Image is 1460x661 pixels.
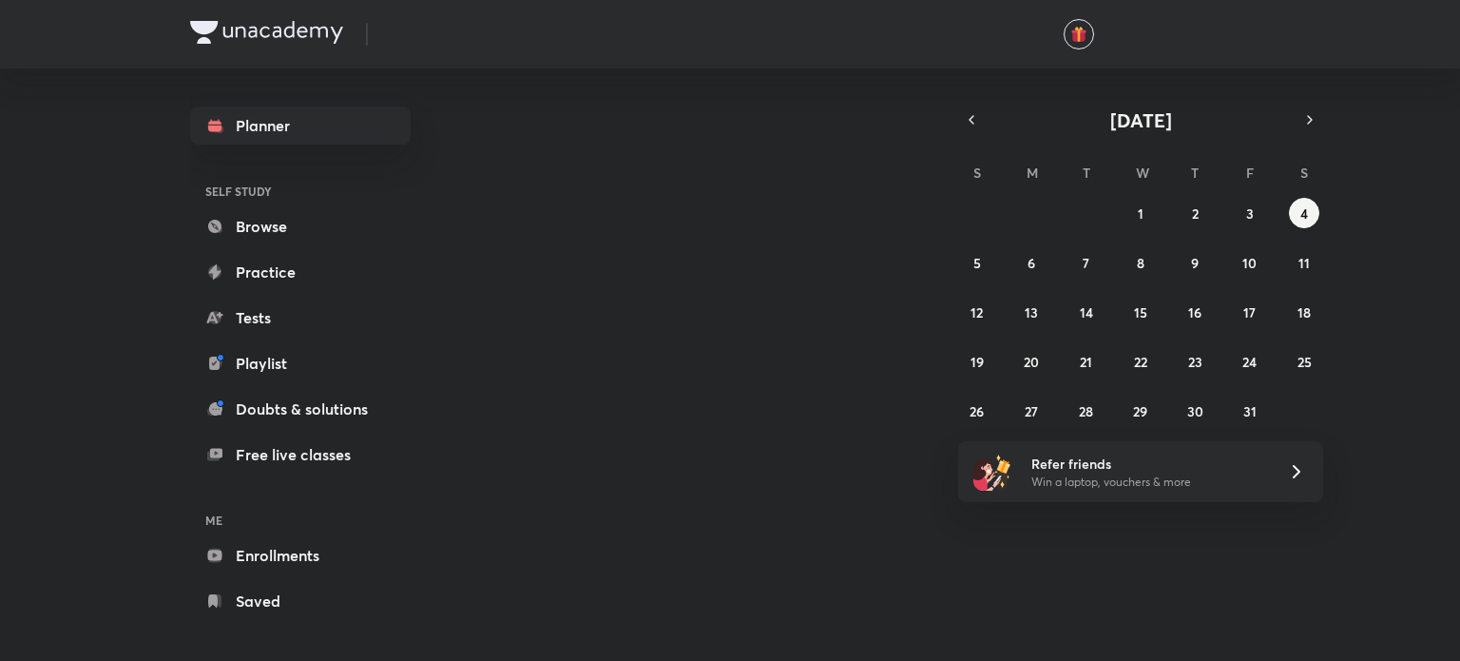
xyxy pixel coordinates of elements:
[1300,204,1308,223] abbr: October 4, 2025
[1133,402,1147,420] abbr: October 29, 2025
[962,396,992,426] button: October 26, 2025
[1191,254,1199,272] abbr: October 9, 2025
[1138,204,1143,223] abbr: October 1, 2025
[1080,303,1093,321] abbr: October 14, 2025
[1083,164,1090,182] abbr: Tuesday
[1110,107,1172,133] span: [DATE]
[1289,198,1319,228] button: October 4, 2025
[1134,303,1147,321] abbr: October 15, 2025
[1289,247,1319,278] button: October 11, 2025
[190,582,411,620] a: Saved
[1246,164,1254,182] abbr: Friday
[1297,353,1312,371] abbr: October 25, 2025
[1243,402,1257,420] abbr: October 31, 2025
[1188,353,1202,371] abbr: October 23, 2025
[190,299,411,337] a: Tests
[1289,297,1319,327] button: October 18, 2025
[1025,402,1038,420] abbr: October 27, 2025
[1028,254,1035,272] abbr: October 6, 2025
[1191,164,1199,182] abbr: Thursday
[1080,353,1092,371] abbr: October 21, 2025
[1242,353,1257,371] abbr: October 24, 2025
[1016,346,1047,377] button: October 20, 2025
[1235,198,1265,228] button: October 3, 2025
[1071,346,1102,377] button: October 21, 2025
[970,402,984,420] abbr: October 26, 2025
[1243,303,1256,321] abbr: October 17, 2025
[1180,297,1210,327] button: October 16, 2025
[1070,26,1087,43] img: avatar
[970,353,984,371] abbr: October 19, 2025
[973,453,1011,491] img: referral
[1031,454,1265,474] h6: Refer friends
[1134,353,1147,371] abbr: October 22, 2025
[1242,254,1257,272] abbr: October 10, 2025
[973,164,981,182] abbr: Sunday
[1235,297,1265,327] button: October 17, 2025
[190,253,411,291] a: Practice
[1188,303,1201,321] abbr: October 16, 2025
[1071,396,1102,426] button: October 28, 2025
[1125,396,1156,426] button: October 29, 2025
[1071,297,1102,327] button: October 14, 2025
[190,344,411,382] a: Playlist
[1235,346,1265,377] button: October 24, 2025
[1300,164,1308,182] abbr: Saturday
[190,21,343,44] img: Company Logo
[1125,346,1156,377] button: October 22, 2025
[1180,198,1210,228] button: October 2, 2025
[1246,204,1254,223] abbr: October 3, 2025
[1125,297,1156,327] button: October 15, 2025
[1180,247,1210,278] button: October 9, 2025
[1289,346,1319,377] button: October 25, 2025
[190,536,411,574] a: Enrollments
[970,303,983,321] abbr: October 12, 2025
[190,107,411,145] a: Planner
[1016,297,1047,327] button: October 13, 2025
[973,254,981,272] abbr: October 5, 2025
[1136,164,1149,182] abbr: Wednesday
[1064,19,1094,49] button: avatar
[1298,254,1310,272] abbr: October 11, 2025
[1235,247,1265,278] button: October 10, 2025
[985,107,1297,133] button: [DATE]
[1137,254,1144,272] abbr: October 8, 2025
[190,504,411,536] h6: ME
[1079,402,1093,420] abbr: October 28, 2025
[190,207,411,245] a: Browse
[1180,346,1210,377] button: October 23, 2025
[1125,247,1156,278] button: October 8, 2025
[190,390,411,428] a: Doubts & solutions
[190,175,411,207] h6: SELF STUDY
[1180,396,1210,426] button: October 30, 2025
[1016,247,1047,278] button: October 6, 2025
[1016,396,1047,426] button: October 27, 2025
[1235,396,1265,426] button: October 31, 2025
[962,297,992,327] button: October 12, 2025
[1031,474,1265,491] p: Win a laptop, vouchers & more
[1125,198,1156,228] button: October 1, 2025
[1192,204,1199,223] abbr: October 2, 2025
[1024,353,1039,371] abbr: October 20, 2025
[1071,247,1102,278] button: October 7, 2025
[1083,254,1089,272] abbr: October 7, 2025
[962,247,992,278] button: October 5, 2025
[1027,164,1038,182] abbr: Monday
[1187,402,1203,420] abbr: October 30, 2025
[1297,303,1311,321] abbr: October 18, 2025
[1025,303,1038,321] abbr: October 13, 2025
[190,21,343,49] a: Company Logo
[190,436,411,474] a: Free live classes
[962,346,992,377] button: October 19, 2025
